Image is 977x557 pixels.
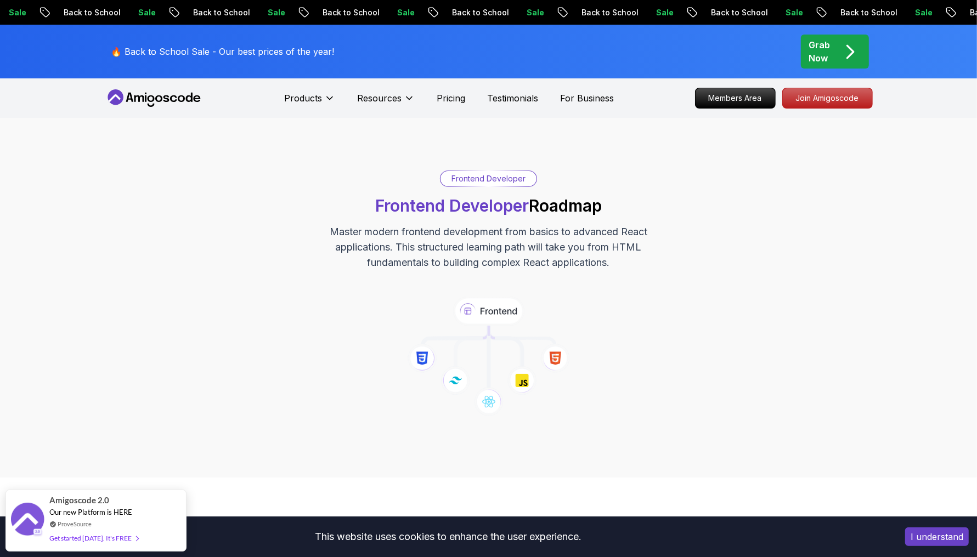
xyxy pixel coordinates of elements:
p: Sale [749,7,784,18]
div: Frontend Developer [441,171,536,186]
p: Sale [231,7,267,18]
p: Sale [620,7,655,18]
span: Our new Platform is HERE [49,508,132,516]
p: Master modern frontend development from basics to advanced React applications. This structured le... [304,224,673,270]
span: Frontend Developer [375,196,529,215]
a: Members Area [695,88,776,109]
a: Join Amigoscode [782,88,873,109]
p: Back to School [545,7,620,18]
a: Testimonials [487,92,538,105]
p: Back to School [804,7,879,18]
a: ProveSource [58,519,92,528]
p: Back to School [675,7,749,18]
p: 🔥 Back to School Sale - Our best prices of the year! [111,45,335,58]
a: For Business [560,92,614,105]
div: This website uses cookies to enhance the user experience. [8,525,889,549]
p: Products [284,92,322,105]
p: Grab Now [809,38,831,65]
p: Sale [879,7,914,18]
p: Members Area [696,88,775,108]
p: Back to School [157,7,231,18]
p: Resources [357,92,402,105]
button: Products [284,92,335,113]
div: Get started [DATE]. It's FREE [49,532,138,544]
span: Amigoscode 2.0 [49,494,109,507]
h1: Roadmap [375,196,602,215]
p: Join Amigoscode [783,88,872,108]
p: Sale [102,7,137,18]
p: Back to School [416,7,490,18]
img: provesource social proof notification image [11,503,44,538]
p: Back to School [286,7,361,18]
p: Sale [361,7,396,18]
button: Resources [357,92,415,113]
a: Pricing [437,92,465,105]
p: Sale [490,7,526,18]
button: Accept cookies [905,527,969,546]
p: Back to School [27,7,102,18]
